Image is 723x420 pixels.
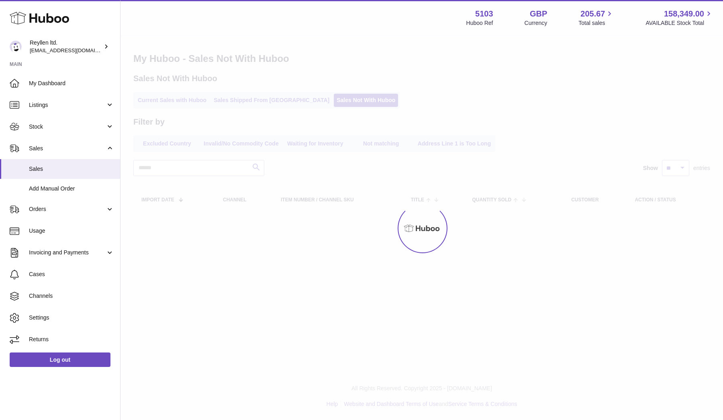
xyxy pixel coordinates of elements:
[29,292,114,300] span: Channels
[29,165,114,173] span: Sales
[525,19,547,27] div: Currency
[29,80,114,87] span: My Dashboard
[30,39,102,54] div: Reyllen ltd.
[29,227,114,235] span: Usage
[578,19,614,27] span: Total sales
[29,145,106,152] span: Sales
[578,8,614,27] a: 205.67 Total sales
[29,205,106,213] span: Orders
[29,101,106,109] span: Listings
[29,270,114,278] span: Cases
[645,19,713,27] span: AVAILABLE Stock Total
[29,185,114,193] span: Add Manual Order
[29,249,106,256] span: Invoicing and Payments
[475,8,493,19] strong: 5103
[30,47,118,53] span: [EMAIL_ADDRESS][DOMAIN_NAME]
[664,8,704,19] span: 158,349.00
[29,336,114,343] span: Returns
[29,123,106,131] span: Stock
[29,314,114,322] span: Settings
[580,8,605,19] span: 205.67
[466,19,493,27] div: Huboo Ref
[10,41,22,53] img: reyllen@reyllen.com
[10,352,110,367] a: Log out
[530,8,547,19] strong: GBP
[645,8,713,27] a: 158,349.00 AVAILABLE Stock Total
